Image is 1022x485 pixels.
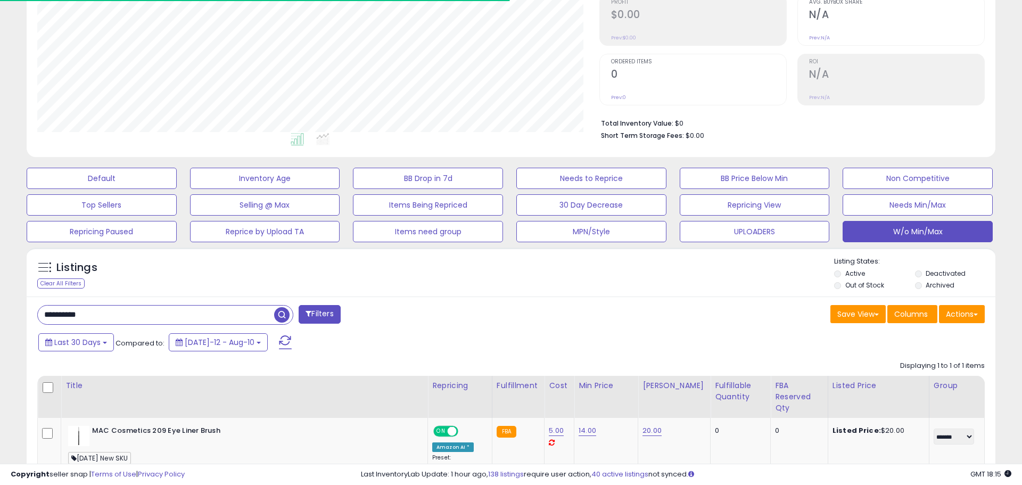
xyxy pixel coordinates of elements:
[579,380,633,391] div: Min Price
[601,116,977,129] li: $0
[497,380,540,391] div: Fulfillment
[497,426,516,438] small: FBA
[27,168,177,189] button: Default
[169,333,268,351] button: [DATE]-12 - Aug-10
[11,470,185,480] div: seller snap | |
[68,426,89,446] img: 11aXkcVs5jL._SL40_.jpg
[611,59,786,65] span: Ordered Items
[833,426,921,435] div: $20.00
[830,305,886,323] button: Save View
[843,168,993,189] button: Non Competitive
[190,194,340,216] button: Selling @ Max
[92,426,221,439] b: MAC Cosmetics 209 Eye Liner Brush
[611,68,786,83] h2: 0
[926,281,954,290] label: Archived
[353,194,503,216] button: Items Being Repriced
[488,469,524,479] a: 138 listings
[190,221,340,242] button: Reprice by Upload TA
[833,380,925,391] div: Listed Price
[845,281,884,290] label: Out of Stock
[715,426,762,435] div: 0
[516,194,666,216] button: 30 Day Decrease
[934,380,980,391] div: Group
[715,380,766,402] div: Fulfillable Quantity
[91,469,136,479] a: Terms of Use
[68,452,131,464] span: [DATE] New SKU
[686,130,704,141] span: $0.00
[353,168,503,189] button: BB Drop in 7d
[680,194,830,216] button: Repricing View
[809,9,984,23] h2: N/A
[900,361,985,371] div: Displaying 1 to 1 of 1 items
[65,380,423,391] div: Title
[926,269,966,278] label: Deactivated
[775,380,823,414] div: FBA Reserved Qty
[516,221,666,242] button: MPN/Style
[887,305,937,323] button: Columns
[432,454,484,478] div: Preset:
[591,469,648,479] a: 40 active listings
[680,221,830,242] button: UPLOADERS
[116,338,164,348] span: Compared to:
[601,119,673,128] b: Total Inventory Value:
[809,94,830,101] small: Prev: N/A
[38,333,114,351] button: Last 30 Days
[56,260,97,275] h5: Listings
[549,425,564,436] a: 5.00
[549,380,570,391] div: Cost
[579,425,596,436] a: 14.00
[353,221,503,242] button: Items need group
[843,194,993,216] button: Needs Min/Max
[809,59,984,65] span: ROI
[54,337,101,348] span: Last 30 Days
[611,35,636,41] small: Prev: $0.00
[432,380,488,391] div: Repricing
[457,427,474,436] span: OFF
[299,305,340,324] button: Filters
[138,469,185,479] a: Privacy Policy
[642,380,706,391] div: [PERSON_NAME]
[516,168,666,189] button: Needs to Reprice
[680,168,830,189] button: BB Price Below Min
[27,194,177,216] button: Top Sellers
[809,68,984,83] h2: N/A
[970,469,1011,479] span: 2025-09-10 18:15 GMT
[432,442,474,452] div: Amazon AI *
[185,337,254,348] span: [DATE]-12 - Aug-10
[601,131,684,140] b: Short Term Storage Fees:
[611,9,786,23] h2: $0.00
[11,469,50,479] strong: Copyright
[611,94,626,101] small: Prev: 0
[190,168,340,189] button: Inventory Age
[833,425,881,435] b: Listed Price:
[775,426,820,435] div: 0
[37,278,85,289] div: Clear All Filters
[939,305,985,323] button: Actions
[894,309,928,319] span: Columns
[845,269,865,278] label: Active
[361,470,1011,480] div: Last InventoryLab Update: 1 hour ago, require user action, not synced.
[809,35,830,41] small: Prev: N/A
[27,221,177,242] button: Repricing Paused
[834,257,995,267] p: Listing States:
[642,425,662,436] a: 20.00
[434,427,448,436] span: ON
[843,221,993,242] button: W/o Min/Max
[929,376,984,418] th: CSV column name: cust_attr_3_Group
